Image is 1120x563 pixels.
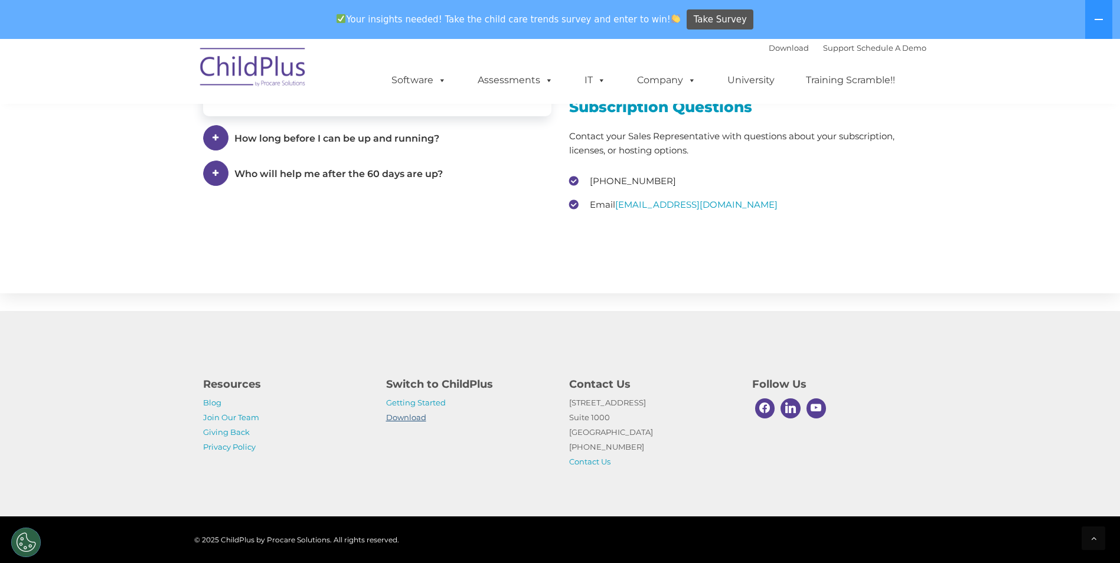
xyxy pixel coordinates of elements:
[337,14,345,23] img: ✅
[466,68,565,92] a: Assessments
[203,427,250,437] a: Giving Back
[927,436,1120,563] iframe: Chat Widget
[625,68,708,92] a: Company
[569,376,734,392] h4: Contact Us
[234,133,439,144] span: How long before I can be up and running?
[386,398,446,407] a: Getting Started
[386,413,426,422] a: Download
[687,9,753,30] a: Take Survey
[569,129,917,158] p: Contact your Sales Representative with questions about your subscription, licenses, or hosting op...
[569,100,917,114] h3: Subscription Questions
[203,442,256,451] a: Privacy Policy
[573,68,618,92] a: IT
[569,457,610,466] a: Contact Us
[804,395,830,421] a: Youtube
[752,395,778,421] a: Facebook
[671,14,680,23] img: 👏
[11,528,41,557] button: Cookies Settings
[203,398,221,407] a: Blog
[823,43,854,53] a: Support
[194,535,399,544] span: © 2025 ChildPlus by Procare Solutions. All rights reserved.
[615,199,778,210] a: [EMAIL_ADDRESS][DOMAIN_NAME]
[203,376,368,392] h4: Resources
[769,43,809,53] a: Download
[569,196,917,214] li: Email
[569,172,917,190] li: [PHONE_NUMBER]
[694,9,747,30] span: Take Survey
[194,40,312,99] img: ChildPlus by Procare Solutions
[716,68,786,92] a: University
[752,376,917,392] h4: Follow Us
[203,413,259,422] a: Join Our Team
[794,68,907,92] a: Training Scramble!!
[857,43,926,53] a: Schedule A Demo
[769,43,926,53] font: |
[778,395,804,421] a: Linkedin
[380,68,458,92] a: Software
[332,8,685,31] span: Your insights needed! Take the child care trends survey and enter to win!
[386,376,551,392] h4: Switch to ChildPlus
[234,168,443,179] span: Who will help me after the 60 days are up?
[569,395,734,469] p: [STREET_ADDRESS] Suite 1000 [GEOGRAPHIC_DATA] [PHONE_NUMBER]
